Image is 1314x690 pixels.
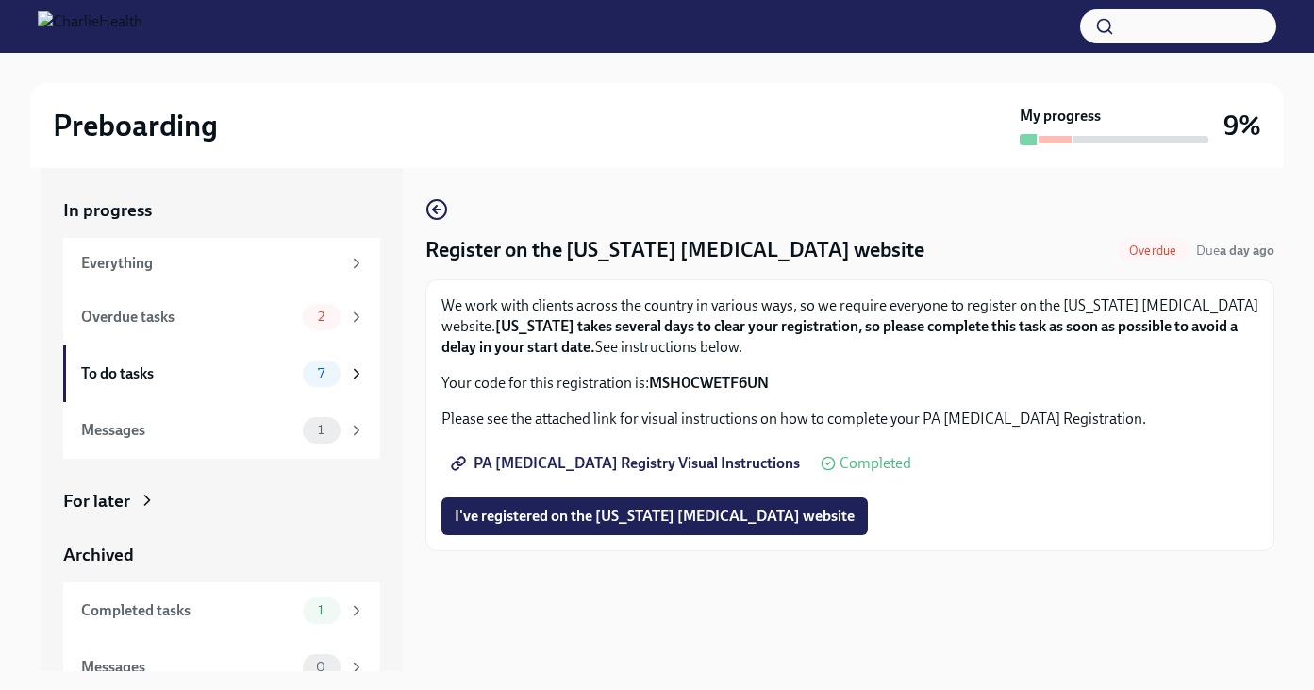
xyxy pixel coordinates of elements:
[63,402,380,459] a: Messages1
[81,420,295,441] div: Messages
[1196,242,1274,260] span: August 14th, 2025 09:00
[81,600,295,621] div: Completed tasks
[63,582,380,639] a: Completed tasks1
[63,289,380,345] a: Overdue tasks2
[1223,109,1261,143] h3: 9%
[81,307,295,328] div: Overdue tasks
[81,657,295,678] div: Messages
[441,317,1238,356] strong: [US_STATE] takes several days to clear your registration, so please complete this task as soon as...
[63,489,130,513] div: For later
[1118,244,1188,258] span: Overdue
[441,295,1258,358] p: We work with clients across the country in various ways, so we require everyone to register on th...
[441,373,1258,394] p: Your code for this registration is:
[63,489,380,513] a: For later
[305,660,337,674] span: 0
[63,345,380,402] a: To do tasks7
[840,456,911,471] span: Completed
[307,366,336,380] span: 7
[441,409,1258,429] p: Please see the attached link for visual instructions on how to complete your PA [MEDICAL_DATA] Re...
[1196,243,1274,259] span: Due
[307,423,335,437] span: 1
[63,198,380,223] a: In progress
[441,445,813,482] a: PA [MEDICAL_DATA] Registry Visual Instructions
[1220,243,1274,259] strong: a day ago
[307,603,335,617] span: 1
[441,497,868,535] button: I've registered on the [US_STATE] [MEDICAL_DATA] website
[455,507,855,526] span: I've registered on the [US_STATE] [MEDICAL_DATA] website
[455,454,800,473] span: PA [MEDICAL_DATA] Registry Visual Instructions
[63,543,380,567] a: Archived
[307,310,336,324] span: 2
[38,11,142,42] img: CharlieHealth
[649,374,769,392] strong: MSH0CWETF6UN
[425,236,924,264] h4: Register on the [US_STATE] [MEDICAL_DATA] website
[1020,106,1101,126] strong: My progress
[81,363,295,384] div: To do tasks
[81,253,341,274] div: Everything
[53,107,218,144] h2: Preboarding
[63,238,380,289] a: Everything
